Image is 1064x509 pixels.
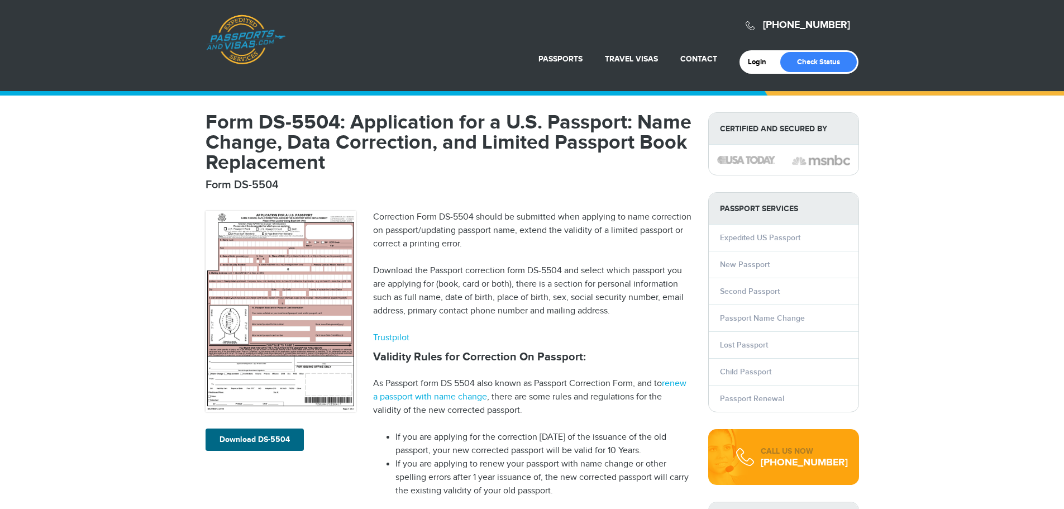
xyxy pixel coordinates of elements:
img: image description [717,156,775,164]
img: DS-5504 [206,211,356,412]
a: Second Passport [720,287,780,296]
div: CALL US NOW [761,446,848,457]
div: [PHONE_NUMBER] [761,457,848,468]
strong: PASSPORT SERVICES [709,193,858,225]
a: renew a passport with name change [373,378,686,402]
a: Passport Renewal [720,394,784,403]
strong: Validity Rules for Correction On Passport: [373,350,586,364]
a: Lost Passport [720,340,768,350]
h2: Form DS-5504 [206,178,691,192]
a: [PHONE_NUMBER] [763,19,850,31]
h1: Form DS-5504: Application for a U.S. Passport: Name Change, Data Correction, and Limited Passport... [206,112,691,173]
a: Download DS-5504 [206,429,304,451]
a: Child Passport [720,367,771,377]
a: Trustpilot [373,332,409,343]
img: image description [792,154,850,167]
a: Expedited US Passport [720,233,800,242]
p: As Passport form DS 5504 also known as Passport Correction Form, and to , there are some rules an... [373,377,691,417]
li: If you are applying to renew your passport with name change or other spelling errors after 1 year... [395,458,691,498]
p: Correction Form DS-5504 should be submitted when applying to name correction on passport/updating... [373,211,691,251]
a: Travel Visas [605,54,658,64]
a: Contact [680,54,717,64]
a: Passport Name Change [720,313,805,323]
a: Login [748,58,774,66]
a: Passports & [DOMAIN_NAME] [206,15,285,65]
strong: Certified and Secured by [709,113,858,145]
a: New Passport [720,260,770,269]
a: Check Status [780,52,857,72]
p: Download the Passport correction form DS-5504 and select which passport you are applying for (boo... [373,264,691,318]
li: If you are applying for the correction [DATE] of the issuance of the old passport, your new corre... [395,431,691,458]
a: Passports [538,54,583,64]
